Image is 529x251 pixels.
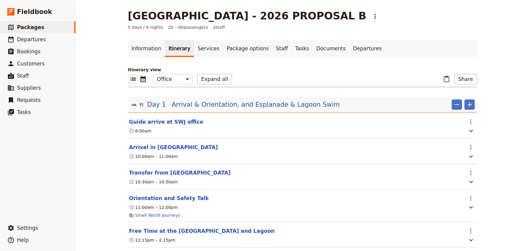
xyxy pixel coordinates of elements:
[17,225,38,231] span: Settings
[349,40,385,57] a: Departures
[464,99,475,110] button: Add
[128,67,477,73] p: Itinerary view
[168,24,208,30] span: 20 – 60 passengers
[441,74,452,84] button: Paste itinerary item
[17,97,41,103] span: Requests
[129,227,275,235] button: Edit this itinerary item
[223,40,272,57] a: Package options
[128,74,138,84] button: List view
[129,128,152,134] div: 8:00am
[197,74,232,84] button: Expand all
[466,142,476,152] button: Actions
[165,40,194,57] a: Itinerary
[147,100,166,109] span: Day 1
[129,153,178,159] div: 10:00am – 11:00am
[129,169,231,176] button: Edit this itinerary item
[129,237,176,243] div: 12:15pm – 2:15pm
[313,40,349,57] a: Documents
[135,212,180,218] a: Small World Journeys
[466,168,476,178] button: Actions
[272,40,292,57] a: Staff
[129,118,203,125] button: Edit this itinerary item
[17,109,31,115] span: Tasks
[466,193,476,203] button: Actions
[172,100,340,109] span: Arrival & Orientation, and Esplanade & Lagoon Swim
[129,179,178,185] div: 10:30am – 10:50am
[466,117,476,127] button: Actions
[17,7,52,16] span: Fieldbook
[17,85,41,91] span: Suppliers
[129,144,218,151] button: Edit this itinerary item
[213,24,225,30] span: 3 staff
[17,36,46,42] span: Departures
[138,74,148,84] button: Calendar view
[132,100,340,109] button: Edit day information
[17,73,29,79] span: Staff
[17,24,44,30] span: Packages
[454,74,477,84] button: Share
[292,40,313,57] a: Tasks
[129,204,178,210] div: 11:00am – 12:00pm
[17,237,29,243] span: Help
[370,11,380,22] button: Actions
[466,226,476,236] button: Actions
[17,49,40,55] span: Bookings
[128,40,165,57] a: Information
[194,40,223,57] a: Services
[17,61,45,67] span: Customers
[452,99,462,110] button: Remove
[129,195,209,202] button: Edit this itinerary item
[128,24,163,30] span: 5 days / 4 nights
[128,10,367,22] h1: [GEOGRAPHIC_DATA] - 2026 PROPOSAL B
